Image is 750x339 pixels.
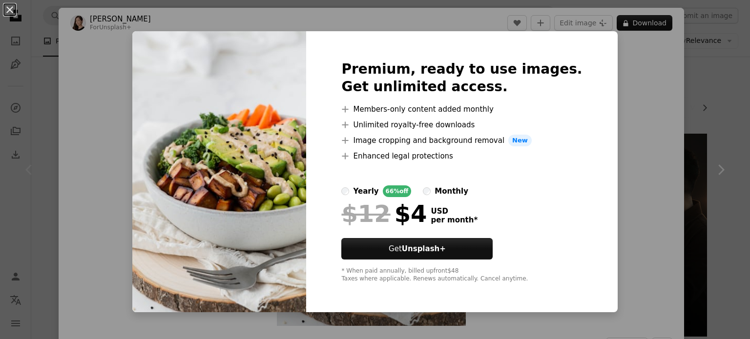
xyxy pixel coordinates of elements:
li: Image cropping and background removal [341,135,582,146]
div: 66% off [383,185,412,197]
div: monthly [435,185,468,197]
li: Unlimited royalty-free downloads [341,119,582,131]
input: monthly [423,187,431,195]
img: premium_photo-1664648005718-91b617643af5 [132,31,306,312]
div: $4 [341,201,427,226]
li: Enhanced legal protections [341,150,582,162]
strong: Unsplash+ [402,244,446,253]
li: Members-only content added monthly [341,103,582,115]
h2: Premium, ready to use images. Get unlimited access. [341,60,582,96]
span: $12 [341,201,390,226]
span: per month * [431,216,478,224]
span: USD [431,207,478,216]
button: GetUnsplash+ [341,238,493,259]
span: New [508,135,532,146]
div: yearly [353,185,378,197]
input: yearly66%off [341,187,349,195]
div: * When paid annually, billed upfront $48 Taxes where applicable. Renews automatically. Cancel any... [341,267,582,283]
